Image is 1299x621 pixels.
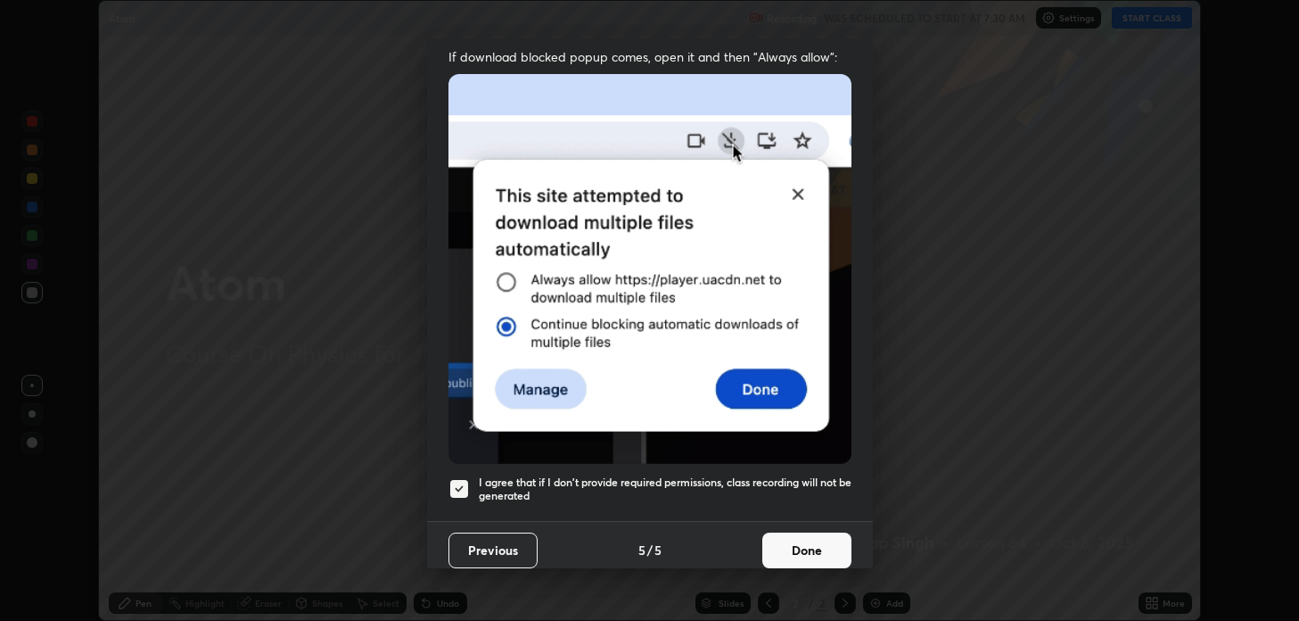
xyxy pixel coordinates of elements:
[448,48,851,65] span: If download blocked popup comes, open it and then "Always allow":
[647,541,653,559] h4: /
[479,476,851,503] h5: I agree that if I don't provide required permissions, class recording will not be generated
[654,541,662,559] h4: 5
[638,541,645,559] h4: 5
[762,533,851,568] button: Done
[448,533,538,568] button: Previous
[448,74,851,464] img: downloads-permission-blocked.gif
